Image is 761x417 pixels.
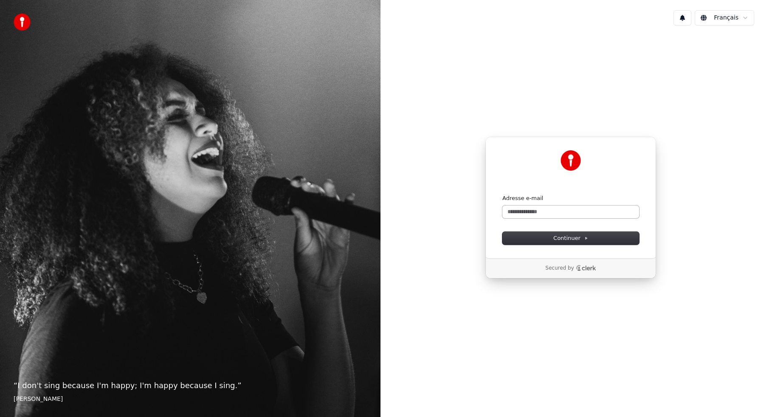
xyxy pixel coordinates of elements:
[561,150,581,171] img: Youka
[545,265,574,272] p: Secured by
[14,14,31,31] img: youka
[14,380,367,392] p: “ I don't sing because I'm happy; I'm happy because I sing. ”
[576,265,596,271] a: Clerk logo
[14,395,367,403] footer: [PERSON_NAME]
[502,232,639,245] button: Continuer
[502,194,543,202] label: Adresse e-mail
[553,234,588,242] span: Continuer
